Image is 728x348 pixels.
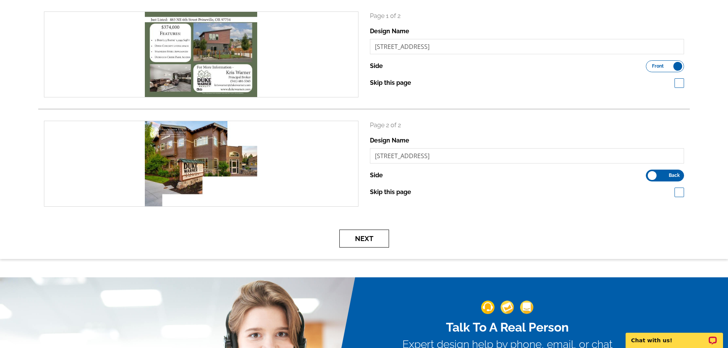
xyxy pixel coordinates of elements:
label: Design Name [370,136,409,145]
p: Page 1 of 2 [370,11,684,21]
input: File Name [370,148,684,163]
label: Design Name [370,27,409,36]
span: Front [652,64,664,68]
input: File Name [370,39,684,54]
img: support-img-3_1.png [520,301,533,314]
label: Side [370,62,383,71]
h2: Talk To A Real Person [402,320,613,335]
label: Skip this page [370,78,411,87]
img: support-img-2.png [501,301,514,314]
span: Back [669,173,680,177]
label: Side [370,171,383,180]
iframe: LiveChat chat widget [621,324,728,348]
img: support-img-1.png [481,301,495,314]
button: Next [339,230,389,248]
p: Page 2 of 2 [370,121,684,130]
label: Skip this page [370,188,411,197]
